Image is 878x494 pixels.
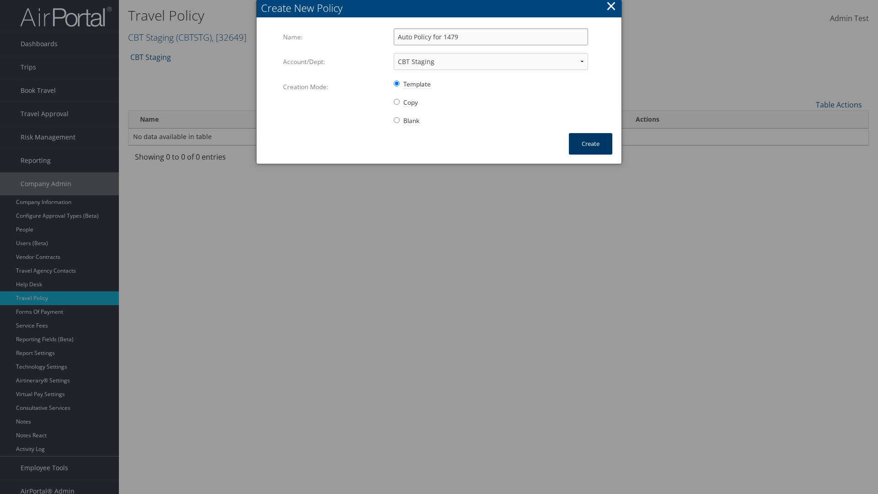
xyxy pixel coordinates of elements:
[283,78,387,96] label: Creation Mode:
[261,1,621,15] div: Create New Policy
[403,80,431,89] span: Template
[403,116,419,125] span: Blank
[403,98,418,107] span: Copy
[569,133,612,155] button: Create
[283,28,387,46] label: Name:
[283,53,387,70] label: Account/Dept:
